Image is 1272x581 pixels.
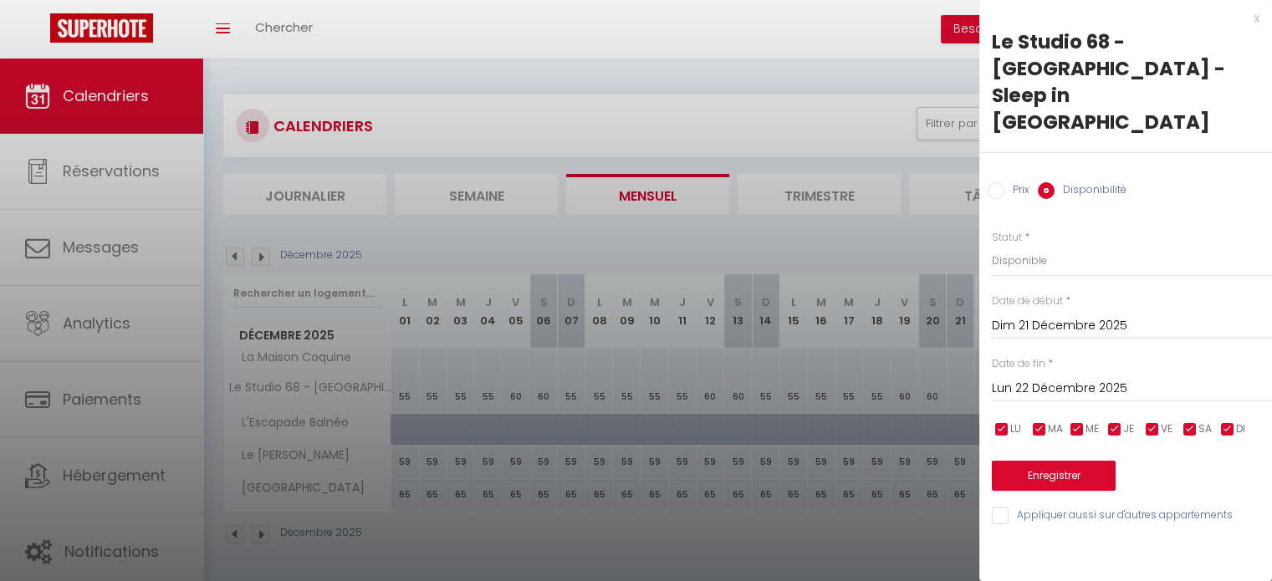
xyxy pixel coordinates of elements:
label: Date de fin [992,356,1045,372]
div: Le Studio 68 - [GEOGRAPHIC_DATA] - Sleep in [GEOGRAPHIC_DATA] [992,28,1259,135]
label: Date de début [992,293,1063,309]
label: Statut [992,230,1022,246]
span: DI [1236,421,1245,437]
span: SA [1198,421,1212,437]
span: LU [1010,421,1021,437]
span: MA [1048,421,1063,437]
span: JE [1123,421,1134,437]
div: x [979,8,1259,28]
label: Disponibilité [1055,182,1126,201]
label: Prix [1004,182,1029,201]
span: ME [1086,421,1099,437]
span: VE [1161,421,1172,437]
button: Enregistrer [992,461,1116,491]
